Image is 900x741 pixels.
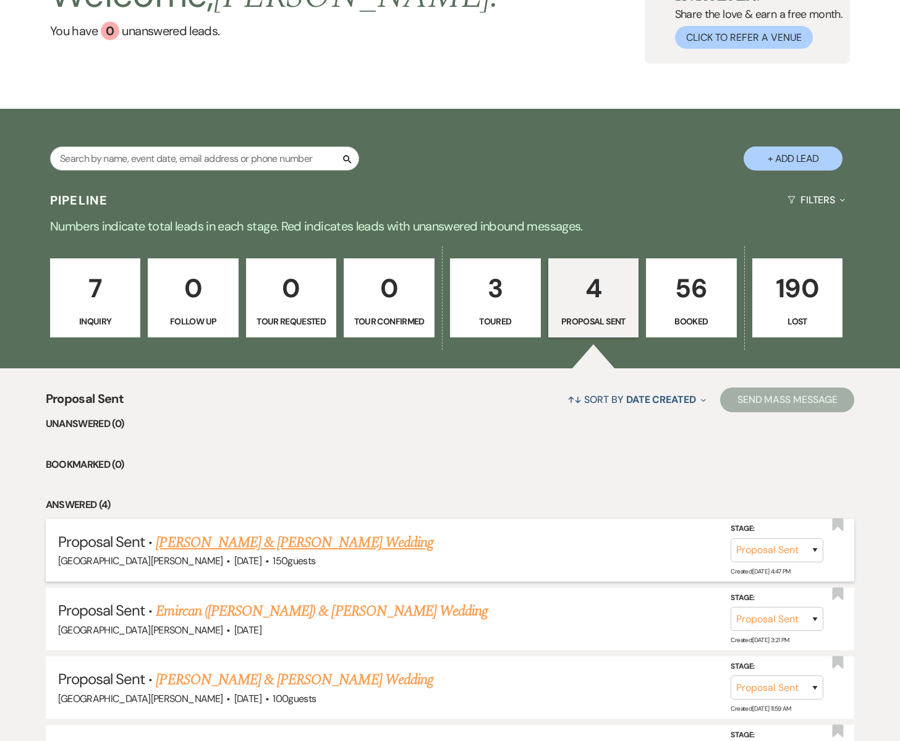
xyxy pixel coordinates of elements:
button: Filters [783,184,850,216]
p: Tour Confirmed [352,315,427,328]
p: Toured [458,315,533,328]
a: [PERSON_NAME] & [PERSON_NAME] Wedding [156,531,433,554]
a: Emircan ([PERSON_NAME]) & [PERSON_NAME] Wedding [156,600,488,622]
button: + Add Lead [744,146,843,171]
span: [DATE] [234,692,261,705]
span: Date Created [626,393,696,406]
span: ↑↓ [567,393,582,406]
button: Send Mass Message [720,387,855,412]
span: Proposal Sent [58,601,145,620]
a: 3Toured [450,258,541,337]
span: Created: [DATE] 11:59 AM [731,705,791,713]
span: [GEOGRAPHIC_DATA][PERSON_NAME] [58,692,223,705]
span: [GEOGRAPHIC_DATA][PERSON_NAME] [58,624,223,637]
a: 7Inquiry [50,258,141,337]
p: 0 [352,268,427,309]
span: Created: [DATE] 4:47 PM [731,567,790,575]
p: Tour Requested [254,315,329,328]
p: 0 [156,268,231,309]
span: Created: [DATE] 3:21 PM [731,636,789,644]
a: 0Follow Up [148,258,239,337]
button: Sort By Date Created [562,383,711,416]
p: 4 [556,268,631,309]
p: 56 [654,268,729,309]
div: 0 [101,22,119,40]
a: You have 0 unanswered leads. [50,22,499,40]
span: 100 guests [273,692,316,705]
a: 0Tour Requested [246,258,337,337]
p: 190 [760,268,835,309]
a: 190Lost [752,258,843,337]
p: 0 [254,268,329,309]
input: Search by name, event date, email address or phone number [50,146,359,171]
p: Numbers indicate total leads in each stage. Red indicates leads with unanswered inbound messages. [5,216,895,236]
li: Answered (4) [46,497,855,513]
span: Proposal Sent [46,389,124,416]
button: Click to Refer a Venue [675,26,813,49]
a: [PERSON_NAME] & [PERSON_NAME] Wedding [156,669,433,691]
span: [DATE] [234,554,261,567]
p: 7 [58,268,133,309]
p: 3 [458,268,533,309]
span: Proposal Sent [58,669,145,688]
li: Unanswered (0) [46,416,855,432]
li: Bookmarked (0) [46,457,855,473]
p: Proposal Sent [556,315,631,328]
a: 4Proposal Sent [548,258,639,337]
p: Follow Up [156,315,231,328]
span: [DATE] [234,624,261,637]
span: 150 guests [273,554,315,567]
a: 0Tour Confirmed [344,258,435,337]
label: Stage: [731,591,823,604]
span: [GEOGRAPHIC_DATA][PERSON_NAME] [58,554,223,567]
span: Proposal Sent [58,532,145,551]
a: 56Booked [646,258,737,337]
label: Stage: [731,522,823,536]
p: Inquiry [58,315,133,328]
p: Lost [760,315,835,328]
p: Booked [654,315,729,328]
h3: Pipeline [50,192,108,209]
label: Stage: [731,660,823,674]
